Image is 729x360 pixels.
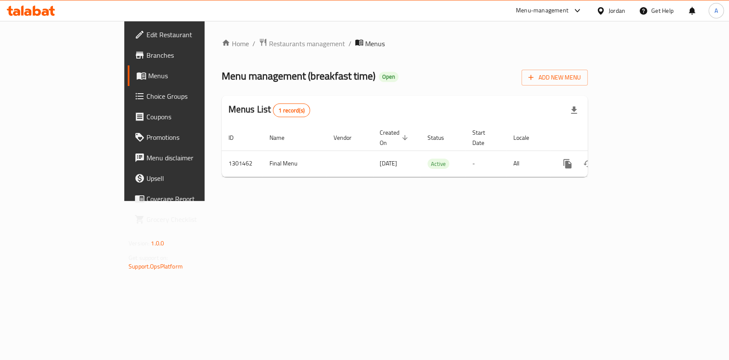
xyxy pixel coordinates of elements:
[550,125,646,151] th: Actions
[528,72,581,83] span: Add New Menu
[348,38,351,49] li: /
[506,150,550,177] td: All
[146,112,239,122] span: Coupons
[128,127,246,148] a: Promotions
[146,91,239,101] span: Choice Groups
[263,150,327,177] td: Final Menu
[466,150,506,177] td: -
[273,103,310,117] div: Total records count
[129,238,149,249] span: Version:
[578,153,598,174] button: Change Status
[128,45,246,65] a: Branches
[609,6,625,15] div: Jordan
[380,127,410,148] span: Created On
[222,38,588,49] nav: breadcrumb
[273,106,310,115] span: 1 record(s)
[128,24,246,45] a: Edit Restaurant
[259,38,345,49] a: Restaurants management
[128,209,246,230] a: Grocery Checklist
[128,148,246,168] a: Menu disclaimer
[269,133,296,143] span: Name
[128,189,246,209] a: Coverage Report
[365,38,385,49] span: Menus
[557,153,578,174] button: more
[427,133,455,143] span: Status
[129,252,168,263] span: Get support on:
[146,30,239,40] span: Edit Restaurant
[228,133,245,143] span: ID
[146,132,239,142] span: Promotions
[148,71,239,81] span: Menus
[222,66,375,86] span: Menu management ( breakfast time )
[151,238,164,249] span: 1.0.0
[129,261,183,272] a: Support.OpsPlatform
[427,159,449,169] div: Active
[146,153,239,163] span: Menu disclaimer
[146,173,239,183] span: Upsell
[252,38,255,49] li: /
[521,70,588,86] button: Add New Menu
[379,73,398,80] span: Open
[128,86,246,106] a: Choice Groups
[427,159,449,169] span: Active
[146,194,239,204] span: Coverage Report
[128,65,246,86] a: Menus
[128,106,246,127] a: Coupons
[564,100,584,121] div: Export file
[228,103,310,117] h2: Menus List
[222,125,646,177] table: enhanced table
[472,127,496,148] span: Start Date
[379,72,398,82] div: Open
[380,158,397,169] span: [DATE]
[146,50,239,60] span: Branches
[128,168,246,189] a: Upsell
[516,6,568,16] div: Menu-management
[334,133,363,143] span: Vendor
[513,133,540,143] span: Locale
[714,6,718,15] span: A
[269,38,345,49] span: Restaurants management
[146,214,239,224] span: Grocery Checklist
